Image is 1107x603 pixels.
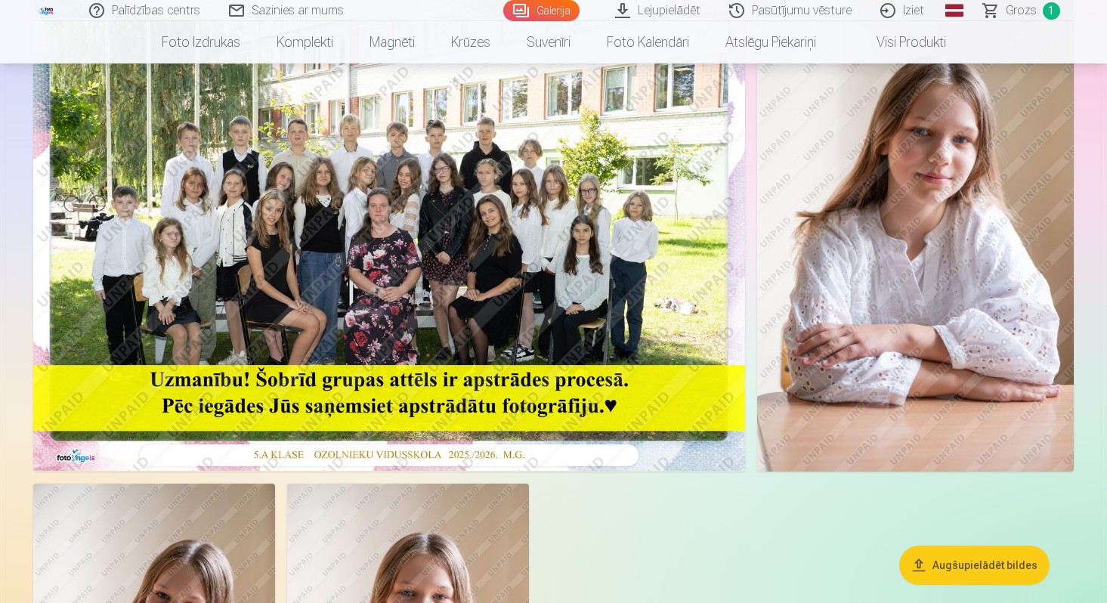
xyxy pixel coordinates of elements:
[351,21,433,63] a: Magnēti
[509,21,589,63] a: Suvenīri
[258,21,351,63] a: Komplekti
[707,21,834,63] a: Atslēgu piekariņi
[433,21,509,63] a: Krūzes
[144,21,258,63] a: Foto izdrukas
[39,6,55,15] img: /fa1
[834,21,964,63] a: Visi produkti
[899,546,1050,585] button: Augšupielādēt bildes
[589,21,707,63] a: Foto kalendāri
[1006,2,1037,20] span: Grozs
[1043,2,1060,20] span: 1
